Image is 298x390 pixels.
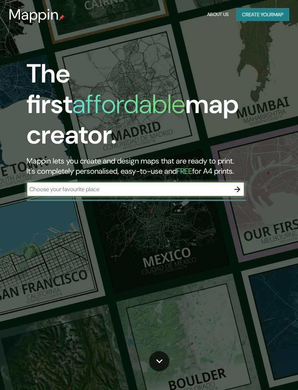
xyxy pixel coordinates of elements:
img: mappin-pin [59,15,65,20]
input: Choose your favourite place [27,185,230,193]
h1: affordable [72,87,185,121]
h1: The first map creator. [27,59,265,156]
button: About Us [205,8,230,21]
h3: Mappin [9,6,59,23]
h5: FREE [177,166,192,176]
button: Create yourmap [236,8,289,21]
h2: Mappin lets you create and design maps that are ready to print. It's completely personalised, eas... [27,156,265,176]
